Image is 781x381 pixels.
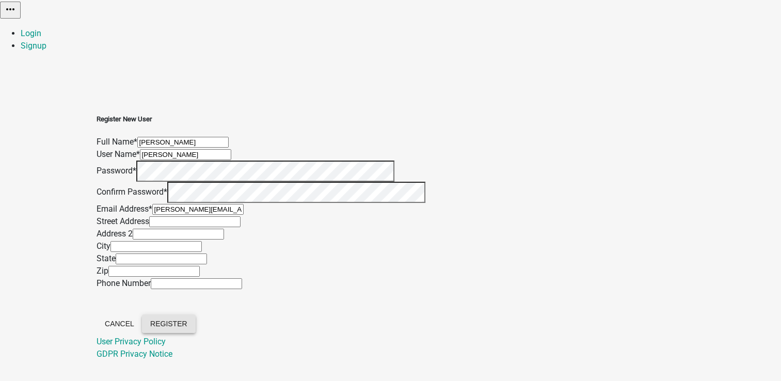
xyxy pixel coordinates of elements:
label: Password [97,166,136,176]
label: City [97,241,110,251]
label: State [97,253,116,263]
span: Register [150,320,187,328]
label: User Name [97,149,140,159]
label: Email Address [97,204,152,214]
button: Register [142,314,196,333]
label: Zip [97,266,108,276]
a: Login [21,28,41,38]
i: more_horiz [4,3,17,15]
label: Full Name [97,137,137,147]
label: Confirm Password [97,187,167,197]
a: GDPR Privacy Notice [97,349,172,359]
a: User Privacy Policy [97,337,166,346]
label: Phone Number [97,278,151,288]
a: Signup [21,41,46,51]
label: Street Address [97,216,149,226]
button: Cancel [97,314,142,333]
label: Address 2 [97,229,133,239]
h5: Register New User [97,114,425,124]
